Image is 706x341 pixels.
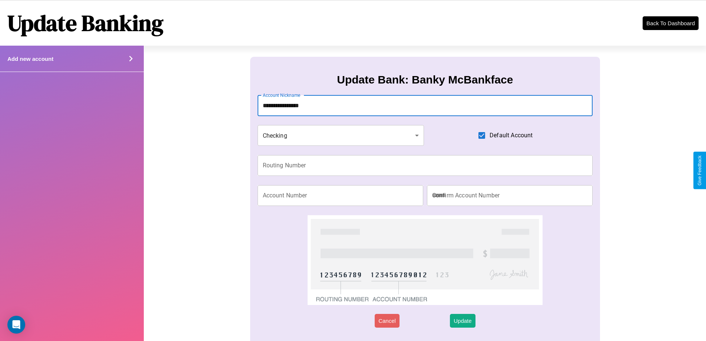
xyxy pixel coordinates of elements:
div: Checking [258,125,424,146]
h1: Update Banking [7,8,163,38]
div: Give Feedback [697,155,702,186]
h3: Update Bank: Banky McBankface [337,73,513,86]
button: Update [450,314,475,328]
span: Default Account [490,131,533,140]
label: Account Nickname [263,92,301,98]
img: check [308,215,542,305]
button: Back To Dashboard [643,16,699,30]
h4: Add new account [7,56,53,62]
button: Cancel [375,314,400,328]
div: Open Intercom Messenger [7,316,25,334]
